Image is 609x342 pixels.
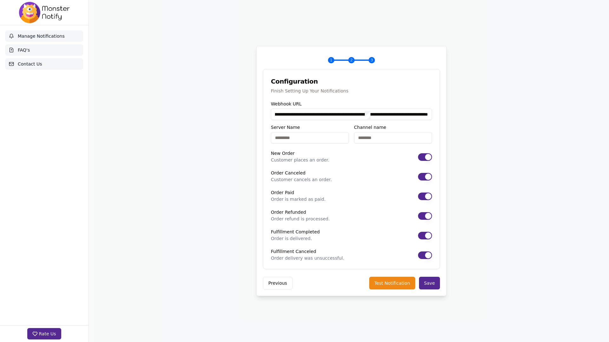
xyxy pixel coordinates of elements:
label: Order Refunded [271,210,306,215]
p: Customer cancels an order. [271,176,332,183]
a: FAQ's [5,44,83,56]
p: Order delivery was unsuccessful. [271,255,344,261]
p: Finish Setting Up Your Notifications [271,88,432,94]
label: Channel name [354,125,386,130]
p: Order is marked as paid. [271,196,325,202]
button: Test Notification [369,277,415,289]
p: Order is delivered. [271,235,320,242]
label: Fulfillment Canceled [271,249,316,254]
label: Server Name [271,125,300,130]
label: New Order [271,151,295,156]
label: Fulfillment Completed [271,229,320,234]
button: Previous [263,277,292,289]
p: Order refund is processed. [271,216,330,222]
button: Rate Us [27,328,61,339]
a: Contact Us [5,58,83,70]
label: Order Paid [271,190,294,195]
label: Webhook URL [271,101,302,106]
a: Manage Notifications [5,30,83,42]
img: MonsterBarIcon.png [19,2,70,23]
h3: Configuration [271,77,432,86]
button: Save [419,277,440,289]
p: Customer places an order. [271,157,329,163]
label: Order Canceled [271,170,305,175]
